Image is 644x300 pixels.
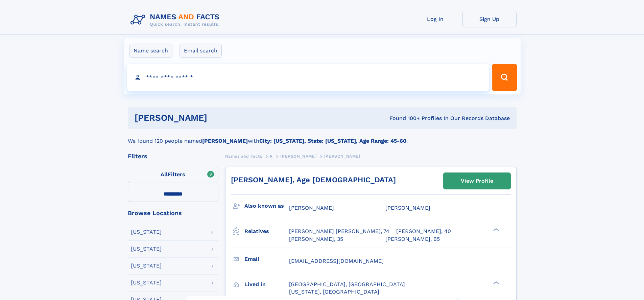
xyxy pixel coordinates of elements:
[461,173,493,189] div: View Profile
[128,11,225,29] img: Logo Names and Facts
[225,152,262,160] a: Names and Facts
[244,253,289,265] h3: Email
[492,64,517,91] button: Search Button
[385,235,440,243] a: [PERSON_NAME], 65
[161,171,168,178] span: All
[128,210,218,216] div: Browse Locations
[280,152,316,160] a: [PERSON_NAME]
[135,114,299,122] h1: [PERSON_NAME]
[396,228,451,235] a: [PERSON_NAME], 40
[180,44,222,58] label: Email search
[408,11,462,27] a: Log In
[244,279,289,290] h3: Lived in
[492,228,500,232] div: ❯
[202,138,248,144] b: [PERSON_NAME]
[131,280,162,285] div: [US_STATE]
[128,129,517,145] div: We found 120 people named with .
[298,115,510,122] div: Found 100+ Profiles In Our Records Database
[129,44,172,58] label: Name search
[289,258,384,264] span: [EMAIL_ADDRESS][DOMAIN_NAME]
[231,176,396,184] a: [PERSON_NAME], Age [DEMOGRAPHIC_DATA]
[289,281,405,287] span: [GEOGRAPHIC_DATA], [GEOGRAPHIC_DATA]
[444,173,510,189] a: View Profile
[270,152,273,160] a: R
[128,167,218,183] label: Filters
[270,154,273,159] span: R
[324,154,360,159] span: [PERSON_NAME]
[492,280,500,285] div: ❯
[131,263,162,269] div: [US_STATE]
[128,153,218,159] div: Filters
[289,228,389,235] a: [PERSON_NAME] [PERSON_NAME], 74
[131,246,162,252] div: [US_STATE]
[462,11,517,27] a: Sign Up
[289,205,334,211] span: [PERSON_NAME]
[289,289,379,295] span: [US_STATE], [GEOGRAPHIC_DATA]
[244,226,289,237] h3: Relatives
[385,205,430,211] span: [PERSON_NAME]
[127,64,489,91] input: search input
[131,229,162,235] div: [US_STATE]
[259,138,406,144] b: City: [US_STATE], State: [US_STATE], Age Range: 45-60
[280,154,316,159] span: [PERSON_NAME]
[244,200,289,212] h3: Also known as
[289,235,343,243] a: [PERSON_NAME], 35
